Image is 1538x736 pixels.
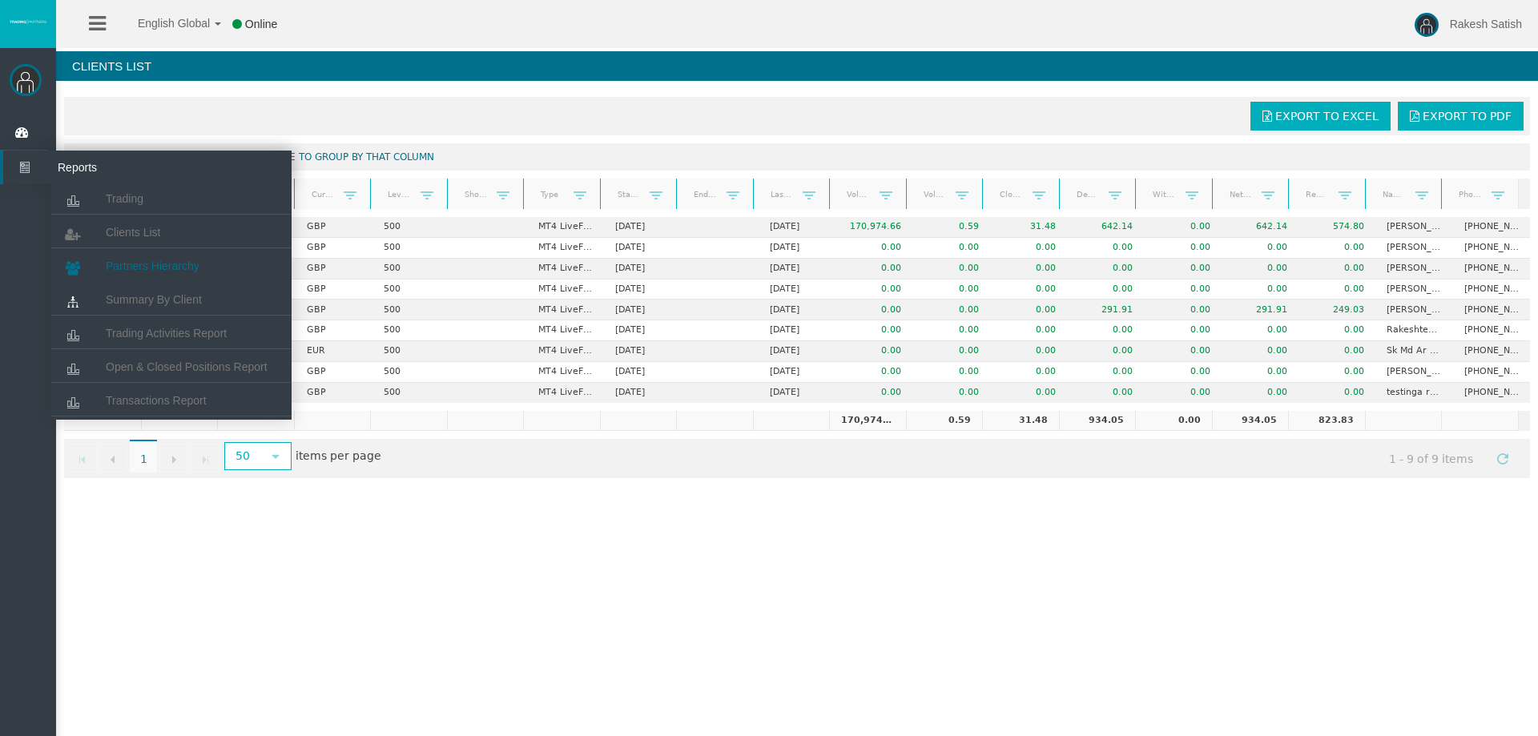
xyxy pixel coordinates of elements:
a: Currency [301,183,344,205]
td: [PERSON_NAME] [1375,259,1452,280]
td: 574.80 [1298,217,1375,238]
td: 0.00 [912,238,989,259]
td: MT4 LiveFloatingSpreadAccount [527,341,604,362]
td: 0.00 [1067,320,1144,341]
a: Phone [1449,183,1492,205]
td: [DATE] [604,280,681,300]
td: 0.00 [1298,238,1375,259]
a: Type [530,183,573,205]
span: Reports [46,151,203,184]
td: EUR [296,341,372,362]
td: 0.00 [1222,383,1298,403]
td: MT4 LiveFloatingSpreadAccount [527,238,604,259]
td: [DATE] [759,238,835,259]
td: GBP [296,362,372,383]
td: 934.05 [1059,411,1136,432]
td: 0.00 [1144,300,1221,320]
td: 0.00 [1067,341,1144,362]
td: 500 [372,362,449,383]
a: Partners Hierarchy [51,251,292,280]
a: Refresh [1489,444,1516,471]
td: [DATE] [604,341,681,362]
td: 0.00 [835,280,912,300]
td: MT4 LiveFloatingSpreadAccount [527,300,604,320]
td: MT4 LiveFloatingSpreadAccount [527,217,604,238]
a: Go to the previous page [99,444,127,473]
td: 0.00 [912,280,989,300]
td: [DATE] [604,238,681,259]
td: 0.00 [1067,259,1144,280]
td: [PHONE_NUMBER] [1453,238,1530,259]
td: 0.00 [912,320,989,341]
a: Go to the next page [159,444,188,473]
td: 0.00 [835,259,912,280]
td: 0.00 [835,341,912,362]
td: MT4 LiveFloatingSpreadAccount [527,320,604,341]
span: items per page [220,444,381,470]
td: 0.00 [1067,383,1144,403]
td: 0.00 [1298,362,1375,383]
td: [DATE] [604,320,681,341]
td: 31.48 [982,411,1059,432]
td: 0.00 [835,300,912,320]
td: 291.91 [1067,300,1144,320]
a: Closed PNL [990,183,1033,205]
span: 50 [226,444,260,469]
span: 1 [130,440,157,473]
td: 0.59 [906,411,983,432]
td: [DATE] [759,280,835,300]
td: 0.00 [1144,217,1221,238]
a: Export to PDF [1398,102,1524,131]
td: 0.00 [1135,411,1212,432]
td: 0.00 [1222,259,1298,280]
div: Drag a column header and drop it here to group by that column [64,143,1530,171]
td: GBP [296,320,372,341]
td: 0.00 [1067,280,1144,300]
a: Clients List [51,218,292,247]
td: [DATE] [759,259,835,280]
td: 500 [372,341,449,362]
td: Sk Md Ar Roufe [1375,341,1452,362]
td: 0.00 [912,362,989,383]
span: Trading Activities Report [106,327,227,340]
td: 249.03 [1298,300,1375,320]
a: Leverage [377,183,420,205]
td: 0.00 [1144,383,1221,403]
td: 0.00 [1222,238,1298,259]
td: 500 [372,300,449,320]
td: 0.00 [990,300,1067,320]
td: 0.00 [1298,259,1375,280]
span: Go to the next page [167,453,180,466]
td: 500 [372,320,449,341]
img: user-image [1415,13,1439,37]
a: End Date [684,183,727,205]
td: 0.00 [1222,341,1298,362]
td: 0.00 [912,383,989,403]
td: 170,974.66 [829,411,906,432]
span: Export to Excel [1275,110,1379,123]
td: GBP [296,383,372,403]
td: 291.91 [1222,300,1298,320]
a: Summary By Client [51,285,292,314]
span: Partners Hierarchy [106,259,199,272]
td: 0.00 [990,259,1067,280]
td: [PHONE_NUMBER] [1453,280,1530,300]
td: [PHONE_NUMBER] [1453,217,1530,238]
td: 0.00 [1298,383,1375,403]
td: [DATE] [759,341,835,362]
td: 0.00 [1144,280,1221,300]
td: 0.00 [1144,362,1221,383]
td: [PHONE_NUMBER] [1453,259,1530,280]
span: Clients List [106,226,160,239]
td: 0.00 [1298,280,1375,300]
a: Short Code [454,183,497,205]
span: Trading [106,192,143,205]
td: 500 [372,383,449,403]
a: Volume lots [913,183,956,205]
a: Trading [51,184,292,213]
td: 0.00 [1222,280,1298,300]
td: 0.00 [912,300,989,320]
a: Go to the first page [68,444,97,473]
td: 934.05 [1212,411,1289,432]
td: MT4 LiveFloatingSpreadAccount [527,362,604,383]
